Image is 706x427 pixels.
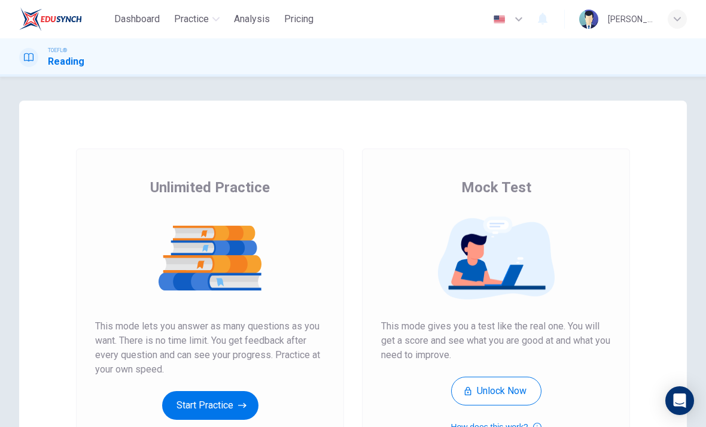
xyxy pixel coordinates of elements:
[608,12,653,26] div: [PERSON_NAME]
[174,12,209,26] span: Practice
[19,7,82,31] img: EduSynch logo
[492,15,507,24] img: en
[109,8,165,30] button: Dashboard
[95,319,325,377] span: This mode lets you answer as many questions as you want. There is no time limit. You get feedback...
[665,386,694,415] div: Open Intercom Messenger
[234,12,270,26] span: Analysis
[162,391,258,420] button: Start Practice
[279,8,318,30] button: Pricing
[48,46,67,54] span: TOEFL®
[451,377,541,405] button: Unlock Now
[48,54,84,69] h1: Reading
[169,8,224,30] button: Practice
[461,178,531,197] span: Mock Test
[19,7,109,31] a: EduSynch logo
[114,12,160,26] span: Dashboard
[381,319,611,362] span: This mode gives you a test like the real one. You will get a score and see what you are good at a...
[284,12,314,26] span: Pricing
[579,10,598,29] img: Profile picture
[150,178,270,197] span: Unlimited Practice
[229,8,275,30] button: Analysis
